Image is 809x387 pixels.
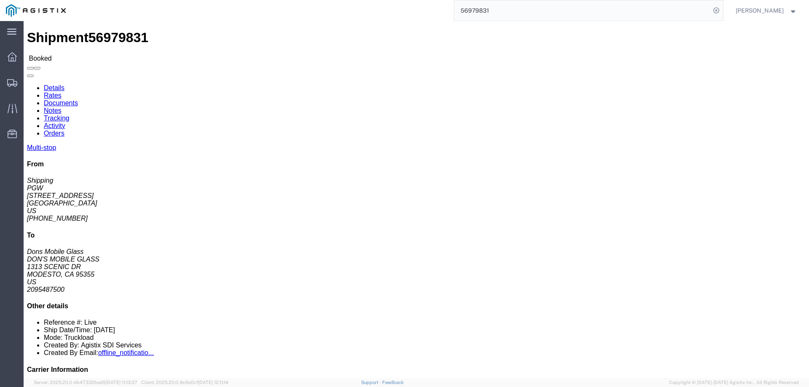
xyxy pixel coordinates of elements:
a: Support [361,380,382,385]
span: Server: 2025.20.0-db47332bad5 [34,380,137,385]
span: Jesse Jordan [736,6,784,15]
span: [DATE] 12:11:14 [198,380,228,385]
input: Search for shipment number, reference number [454,0,710,21]
a: Feedback [382,380,404,385]
button: [PERSON_NAME] [735,5,798,16]
img: logo [6,4,66,17]
span: [DATE] 11:13:37 [106,380,137,385]
iframe: FS Legacy Container [24,21,809,378]
span: Copyright © [DATE]-[DATE] Agistix Inc., All Rights Reserved [669,379,799,386]
span: Client: 2025.20.0-8c6e0cf [141,380,228,385]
